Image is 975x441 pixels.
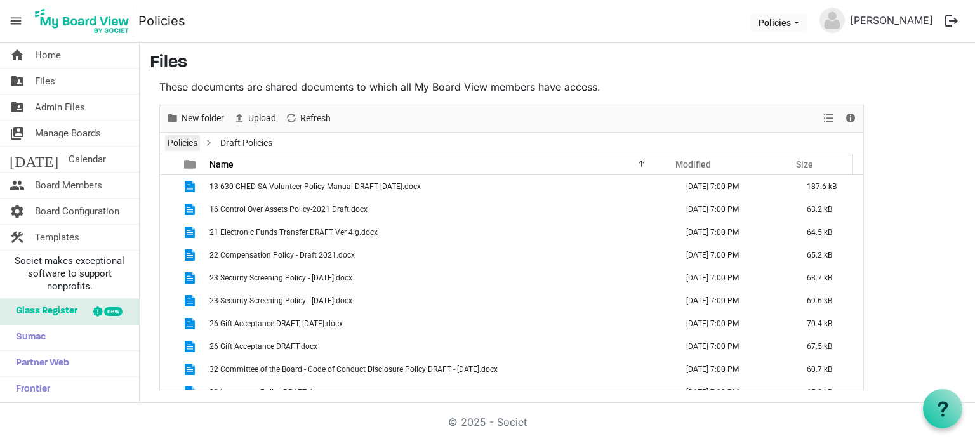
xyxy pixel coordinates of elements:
span: 26 Gift Acceptance DRAFT, [DATE].docx [209,319,343,328]
td: checkbox [160,358,176,381]
td: is template cell column header type [176,175,206,198]
span: New folder [180,110,225,126]
span: 13 630 CHED SA Volunteer Policy Manual DRAFT [DATE].docx [209,182,421,191]
a: My Board View Logo [31,5,138,37]
span: 16 Control Over Assets Policy-2021 Draft.docx [209,205,368,214]
td: 33 Investment Policy DRAFT.docx is template cell column header Name [206,381,673,404]
button: Policies dropdownbutton [750,13,807,31]
a: Policies [138,8,185,34]
span: Home [35,43,61,68]
td: 23 Security Screening Policy - 1 Oct,2020.docx is template cell column header Name [206,267,673,289]
span: Admin Files [35,95,85,120]
td: checkbox [160,244,176,267]
span: 23 Security Screening Policy - [DATE].docx [209,273,352,282]
span: Calendar [69,147,106,172]
button: New folder [164,110,227,126]
span: Upload [247,110,277,126]
span: 32 Committee of the Board - Code of Conduct Disclosure Policy DRAFT - [DATE].docx [209,365,498,374]
td: 26 Gift Acceptance DRAFT, Oct 2020.docx is template cell column header Name [206,312,673,335]
img: My Board View Logo [31,5,133,37]
span: Refresh [299,110,332,126]
span: Files [35,69,55,94]
td: 23 Security Screening Policy - 22AUG2020.docx is template cell column header Name [206,289,673,312]
td: 21 Electronic Funds Transfer DRAFT Ver 4lg.docx is template cell column header Name [206,221,673,244]
td: is template cell column header type [176,381,206,404]
span: Glass Register [10,299,77,324]
p: These documents are shared documents to which all My Board View members have access. [159,79,864,95]
td: 70.4 kB is template cell column header Size [793,312,863,335]
td: 65.2 kB is template cell column header Size [793,244,863,267]
span: 33 Investment Policy DRAFT.docx [209,388,324,397]
img: no-profile-picture.svg [819,8,845,33]
div: new [104,307,123,316]
span: 26 Gift Acceptance DRAFT.docx [209,342,317,351]
span: settings [10,199,25,224]
td: March 13, 2023 7:00 PM column header Modified [673,312,793,335]
td: is template cell column header type [176,289,206,312]
td: March 13, 2023 7:00 PM column header Modified [673,335,793,358]
span: folder_shared [10,95,25,120]
span: Board Members [35,173,102,198]
td: 22 Compensation Policy - Draft 2021.docx is template cell column header Name [206,244,673,267]
div: Upload [229,105,281,132]
td: March 13, 2023 7:00 PM column header Modified [673,221,793,244]
a: © 2025 - Societ [448,416,527,428]
button: Refresh [283,110,333,126]
td: checkbox [160,175,176,198]
span: people [10,173,25,198]
span: Sumac [10,325,46,350]
td: is template cell column header type [176,335,206,358]
span: Templates [35,225,79,250]
span: construction [10,225,25,250]
span: 23 Security Screening Policy - [DATE].docx [209,296,352,305]
td: is template cell column header type [176,198,206,221]
span: home [10,43,25,68]
h3: Files [150,53,965,74]
span: Frontier [10,377,50,402]
td: March 13, 2023 7:00 PM column header Modified [673,381,793,404]
td: checkbox [160,312,176,335]
td: 26 Gift Acceptance DRAFT.docx is template cell column header Name [206,335,673,358]
td: 13 630 CHED SA Volunteer Policy Manual DRAFT Nov 2020.docx is template cell column header Name [206,175,673,198]
td: checkbox [160,335,176,358]
div: New folder [162,105,229,132]
td: March 13, 2023 7:00 PM column header Modified [673,267,793,289]
span: 22 Compensation Policy - Draft 2021.docx [209,251,355,260]
a: Policies [165,135,200,151]
span: menu [4,9,28,33]
span: switch_account [10,121,25,146]
td: 16 Control Over Assets Policy-2021 Draft.docx is template cell column header Name [206,198,673,221]
td: checkbox [160,289,176,312]
button: Details [842,110,859,126]
td: 65.2 kB is template cell column header Size [793,381,863,404]
button: View dropdownbutton [821,110,836,126]
span: Size [796,159,813,169]
span: Draft Policies [218,135,275,151]
a: [PERSON_NAME] [845,8,938,33]
td: 69.6 kB is template cell column header Size [793,289,863,312]
td: 63.2 kB is template cell column header Size [793,198,863,221]
td: 60.7 kB is template cell column header Size [793,358,863,381]
td: checkbox [160,221,176,244]
td: is template cell column header type [176,358,206,381]
div: View [818,105,840,132]
span: folder_shared [10,69,25,94]
span: Manage Boards [35,121,101,146]
td: checkbox [160,267,176,289]
td: 187.6 kB is template cell column header Size [793,175,863,198]
button: Upload [231,110,279,126]
td: 67.5 kB is template cell column header Size [793,335,863,358]
span: [DATE] [10,147,58,172]
td: March 13, 2023 7:00 PM column header Modified [673,244,793,267]
div: Details [840,105,861,132]
td: March 13, 2023 7:00 PM column header Modified [673,289,793,312]
span: 21 Electronic Funds Transfer DRAFT Ver 4lg.docx [209,228,378,237]
td: is template cell column header type [176,244,206,267]
td: 64.5 kB is template cell column header Size [793,221,863,244]
td: March 13, 2023 7:00 PM column header Modified [673,198,793,221]
div: Refresh [281,105,335,132]
td: checkbox [160,198,176,221]
span: Partner Web [10,351,69,376]
span: Name [209,159,234,169]
td: checkbox [160,381,176,404]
